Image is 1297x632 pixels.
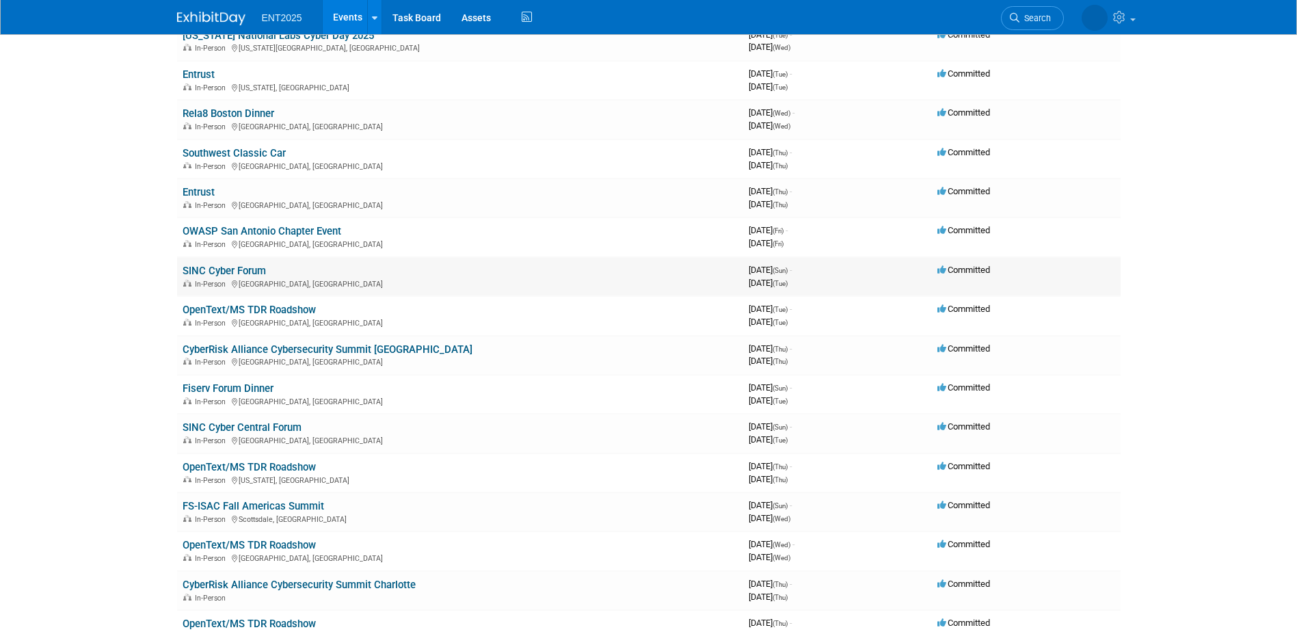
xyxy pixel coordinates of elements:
span: In-Person [195,397,230,406]
span: - [786,225,788,235]
span: [DATE] [749,421,792,432]
a: Entrust [183,68,215,81]
span: (Fri) [773,227,784,235]
span: (Sun) [773,267,788,274]
a: Rela8 Boston Dinner [183,107,274,120]
span: ENT2025 [262,12,302,23]
span: [DATE] [749,225,788,235]
a: CyberRisk Alliance Cybersecurity Summit Charlotte [183,579,416,591]
span: Committed [937,618,990,628]
a: [US_STATE] National Labs Cyber Day 2025 [183,29,374,42]
span: [DATE] [749,382,792,393]
span: [DATE] [749,552,790,562]
span: [DATE] [749,474,788,484]
img: In-Person Event [183,162,191,169]
span: [DATE] [749,278,788,288]
span: In-Person [195,240,230,249]
span: Committed [937,304,990,314]
a: FS-ISAC Fall Americas Summit [183,500,324,512]
span: (Tue) [773,319,788,326]
span: - [790,29,792,40]
span: (Tue) [773,306,788,313]
img: In-Person Event [183,358,191,365]
img: In-Person Event [183,44,191,51]
span: (Fri) [773,240,784,248]
img: In-Person Event [183,515,191,522]
span: - [792,539,794,549]
span: - [790,343,792,354]
span: [DATE] [749,238,784,248]
span: [DATE] [749,186,792,196]
span: Committed [937,68,990,79]
span: Committed [937,500,990,510]
span: In-Person [195,122,230,131]
div: [GEOGRAPHIC_DATA], [GEOGRAPHIC_DATA] [183,317,738,328]
span: In-Person [195,554,230,563]
a: CyberRisk Alliance Cybersecurity Summit [GEOGRAPHIC_DATA] [183,343,472,356]
span: Committed [937,579,990,589]
span: (Tue) [773,70,788,78]
div: [GEOGRAPHIC_DATA], [GEOGRAPHIC_DATA] [183,552,738,563]
span: (Tue) [773,397,788,405]
span: Committed [937,461,990,471]
span: In-Person [195,594,230,603]
span: - [790,461,792,471]
span: (Sun) [773,423,788,431]
a: OpenText/MS TDR Roadshow [183,461,316,473]
a: Search [1001,6,1064,30]
span: (Tue) [773,83,788,91]
span: - [792,107,794,118]
span: Committed [937,539,990,549]
span: (Wed) [773,541,790,549]
span: - [790,618,792,628]
a: OWASP San Antonio Chapter Event [183,225,341,237]
span: In-Person [195,436,230,445]
span: In-Person [195,162,230,171]
span: [DATE] [749,539,794,549]
span: Committed [937,107,990,118]
span: (Thu) [773,188,788,196]
span: [DATE] [749,513,790,523]
img: In-Person Event [183,476,191,483]
span: In-Person [195,319,230,328]
img: In-Person Event [183,594,191,601]
span: In-Person [195,515,230,524]
img: In-Person Event [183,240,191,247]
span: Committed [937,421,990,432]
span: Committed [937,29,990,40]
span: In-Person [195,280,230,289]
span: (Thu) [773,581,788,588]
span: [DATE] [749,160,788,170]
span: [DATE] [749,81,788,92]
span: [DATE] [749,265,792,275]
div: [US_STATE], [GEOGRAPHIC_DATA] [183,474,738,485]
span: In-Person [195,83,230,92]
span: (Sun) [773,502,788,510]
span: [DATE] [749,199,788,209]
a: Entrust [183,186,215,198]
span: - [790,304,792,314]
span: (Wed) [773,44,790,51]
span: - [790,265,792,275]
span: Committed [937,265,990,275]
img: In-Person Event [183,122,191,129]
img: In-Person Event [183,83,191,90]
span: (Wed) [773,109,790,117]
div: Scottsdale, [GEOGRAPHIC_DATA] [183,513,738,524]
span: (Thu) [773,620,788,627]
span: In-Person [195,201,230,210]
span: (Wed) [773,515,790,523]
img: In-Person Event [183,397,191,404]
span: [DATE] [749,592,788,602]
a: SINC Cyber Forum [183,265,266,277]
span: [DATE] [749,120,790,131]
div: [GEOGRAPHIC_DATA], [GEOGRAPHIC_DATA] [183,356,738,367]
span: Committed [937,225,990,235]
div: [GEOGRAPHIC_DATA], [GEOGRAPHIC_DATA] [183,395,738,406]
div: [GEOGRAPHIC_DATA], [GEOGRAPHIC_DATA] [183,278,738,289]
span: In-Person [195,476,230,485]
div: [GEOGRAPHIC_DATA], [GEOGRAPHIC_DATA] [183,120,738,131]
div: [GEOGRAPHIC_DATA], [GEOGRAPHIC_DATA] [183,238,738,249]
span: - [790,421,792,432]
span: - [790,68,792,79]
